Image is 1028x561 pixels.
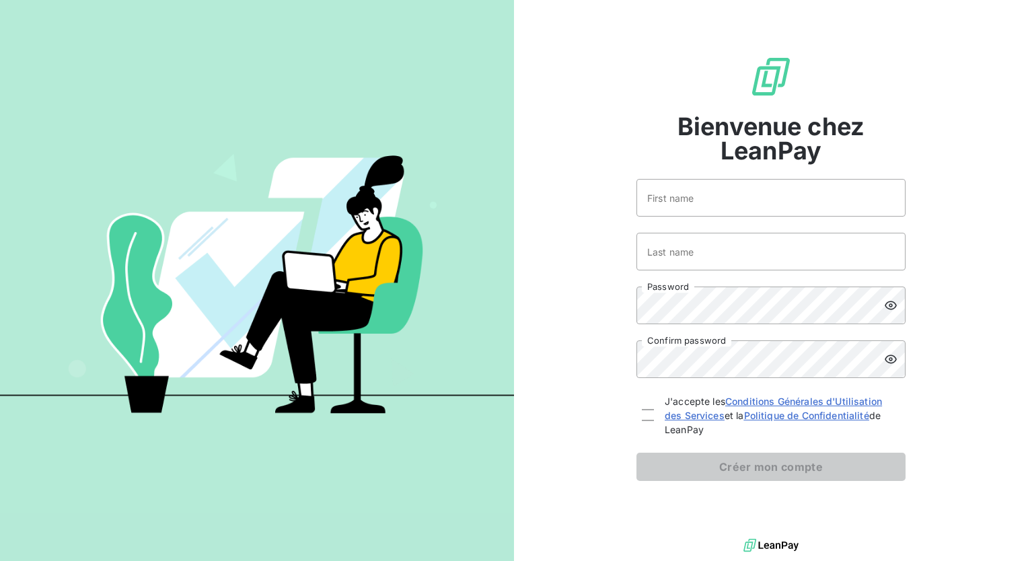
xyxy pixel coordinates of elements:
input: placeholder [636,179,906,217]
a: Conditions Générales d'Utilisation des Services [665,396,882,421]
span: J'accepte les et la de LeanPay [665,394,900,437]
span: Bienvenue chez LeanPay [636,114,906,163]
button: Créer mon compte [636,453,906,481]
img: logo [743,535,799,556]
img: logo sigle [749,55,793,98]
input: placeholder [636,233,906,270]
a: Politique de Confidentialité [744,410,869,421]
